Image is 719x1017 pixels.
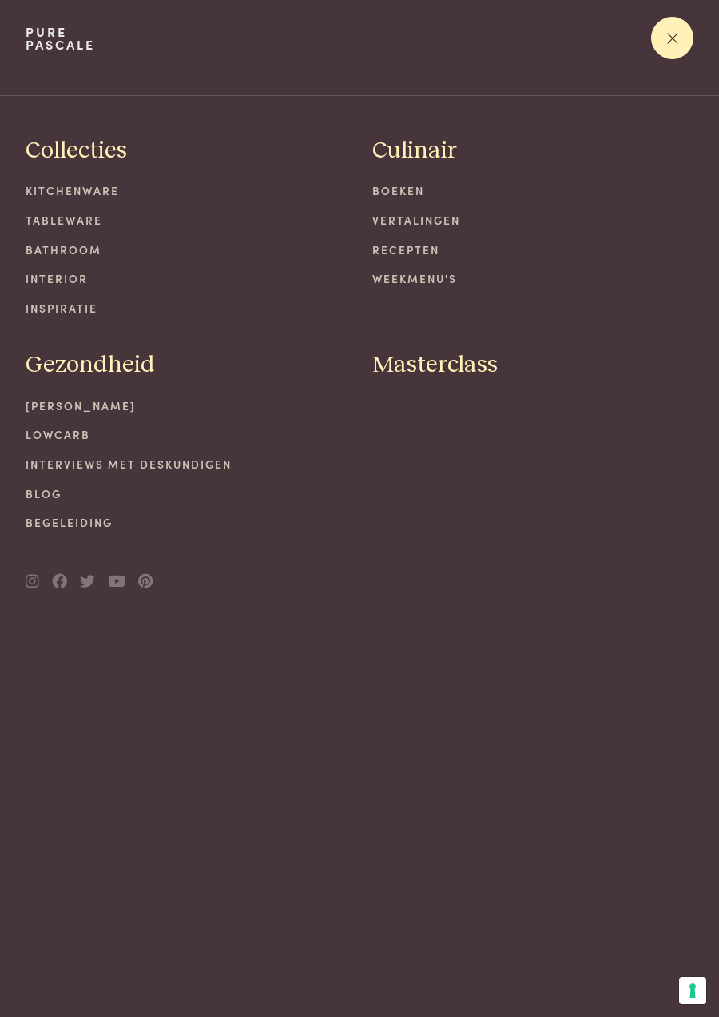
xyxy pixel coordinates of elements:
[372,270,693,287] a: Weekmenu's
[372,182,693,199] a: Boeken
[26,514,347,531] a: Begeleiding
[372,350,498,380] a: Masterclass
[26,26,95,51] a: PurePascale
[26,182,347,199] a: Kitchenware
[26,485,347,502] a: Blog
[26,456,347,473] a: Interviews met deskundigen
[372,212,693,229] a: Vertalingen
[679,977,706,1004] button: Uw voorkeuren voor toestemming voor trackingtechnologieën
[26,136,127,166] a: Collecties
[26,397,347,414] a: [PERSON_NAME]
[372,136,457,166] a: Culinair
[26,241,347,258] a: Bathroom
[26,426,347,443] a: Lowcarb
[372,241,693,258] a: Recepten
[26,212,347,229] a: Tableware
[26,350,155,380] a: Gezondheid
[26,270,347,287] a: Interior
[26,300,347,317] a: Inspiratie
